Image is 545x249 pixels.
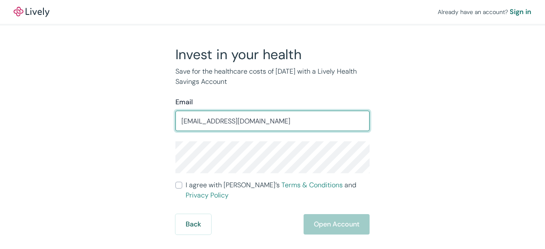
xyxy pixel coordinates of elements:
a: Sign in [510,7,531,17]
span: I agree with [PERSON_NAME]’s and [186,180,370,200]
a: Terms & Conditions [281,180,343,189]
img: Lively [14,7,49,17]
div: Already have an account? [438,7,531,17]
label: Email [175,97,193,107]
p: Save for the healthcare costs of [DATE] with a Lively Health Savings Account [175,66,370,87]
h2: Invest in your health [175,46,370,63]
a: LivelyLively [14,7,49,17]
a: Privacy Policy [186,191,229,200]
button: Back [175,214,211,235]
